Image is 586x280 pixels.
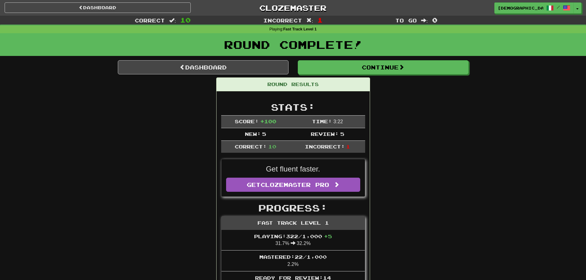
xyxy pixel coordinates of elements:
[340,131,344,137] span: 5
[221,203,365,213] h2: Progress:
[333,119,343,124] span: 3 : 22
[169,18,176,23] span: :
[421,18,428,23] span: :
[235,118,259,124] span: Score:
[235,144,267,149] span: Correct:
[254,233,332,239] span: Playing: 322 / 1,000
[305,144,345,149] span: Incorrect:
[557,5,560,9] span: /
[221,102,365,112] h2: Stats:
[226,164,360,174] p: Get fluent faster.
[180,16,191,24] span: 10
[135,17,165,23] span: Correct
[262,131,266,137] span: 5
[260,118,276,124] span: + 100
[311,131,339,137] span: Review:
[298,60,468,74] button: Continue
[283,27,317,31] strong: Fast Track Level 1
[395,17,417,23] span: To go
[217,78,370,91] div: Round Results
[498,5,543,11] span: [DEMOGRAPHIC_DATA]
[226,178,360,192] a: GetClozemaster Pro
[346,144,350,149] span: 1
[261,181,329,188] span: Clozemaster Pro
[221,230,365,251] li: 31.7% 32.2%
[2,38,584,51] h1: Round Complete!
[200,2,386,13] a: Clozemaster
[221,250,365,271] li: 2.2%
[268,144,276,149] span: 10
[312,118,332,124] span: Time:
[221,216,365,230] div: Fast Track Level 1
[118,60,289,74] a: Dashboard
[432,16,437,24] span: 0
[494,2,574,14] a: [DEMOGRAPHIC_DATA] /
[5,2,191,13] a: Dashboard
[263,17,302,23] span: Incorrect
[259,254,327,260] span: Mastered: 22 / 1,000
[317,16,323,24] span: 1
[324,233,332,239] span: + 5
[306,18,313,23] span: :
[245,131,261,137] span: New:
